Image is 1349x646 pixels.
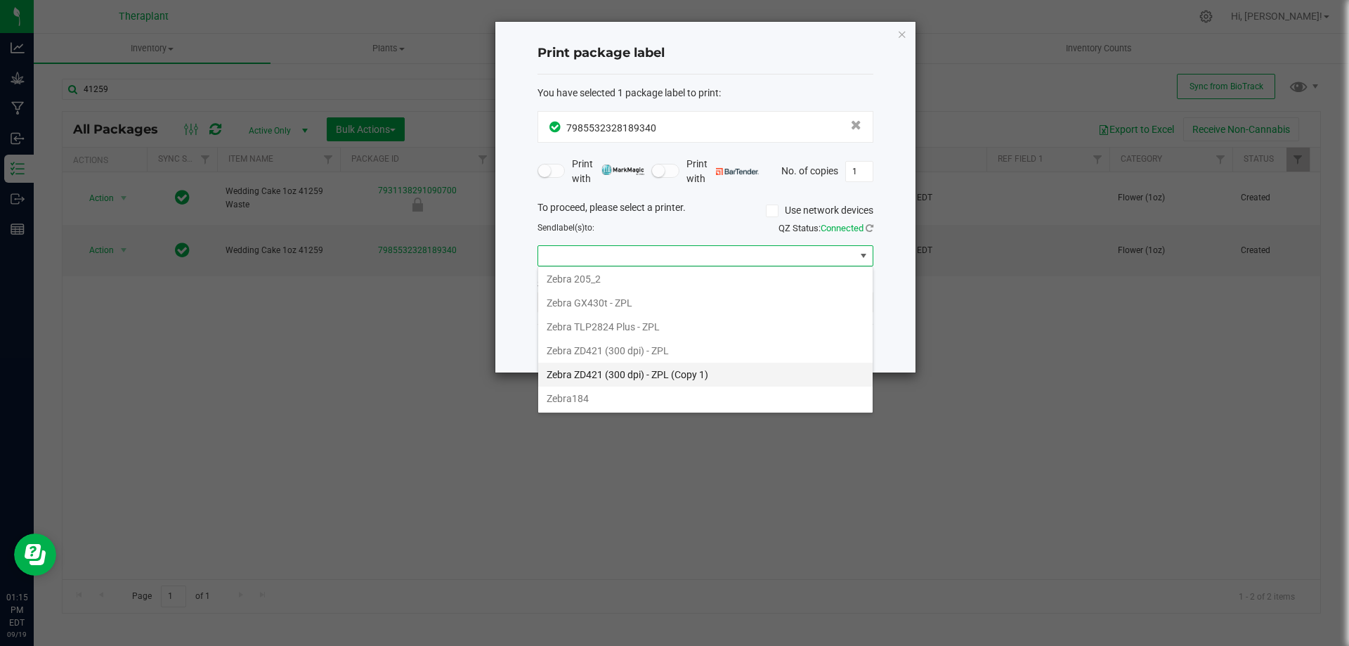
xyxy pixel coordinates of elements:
img: bartender.png [716,168,759,175]
span: You have selected 1 package label to print [537,87,719,98]
span: Print with [572,157,644,186]
span: Send to: [537,223,594,233]
span: 7985532328189340 [566,122,656,134]
li: Zebra TLP2824 Plus - ZPL [538,315,873,339]
div: : [537,86,873,101]
li: Zebra ZD421 (300 dpi) - ZPL [538,339,873,363]
h4: Print package label [537,44,873,63]
li: Zebra184 [538,387,873,411]
div: Select a label template. [527,277,884,292]
span: Print with [686,157,759,186]
li: Zebra 205_2 [538,267,873,291]
span: Connected [821,223,864,233]
span: label(s) [556,223,585,233]
label: Use network devices [766,203,873,218]
iframe: Resource center [14,534,56,576]
img: mark_magic_cybra.png [601,164,644,175]
li: Zebra ZD421 (300 dpi) - ZPL (Copy 1) [538,363,873,387]
span: QZ Status: [778,223,873,233]
li: Zebra GX430t - ZPL [538,291,873,315]
span: No. of copies [781,164,838,176]
div: To proceed, please select a printer. [527,200,884,221]
span: In Sync [549,119,563,134]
